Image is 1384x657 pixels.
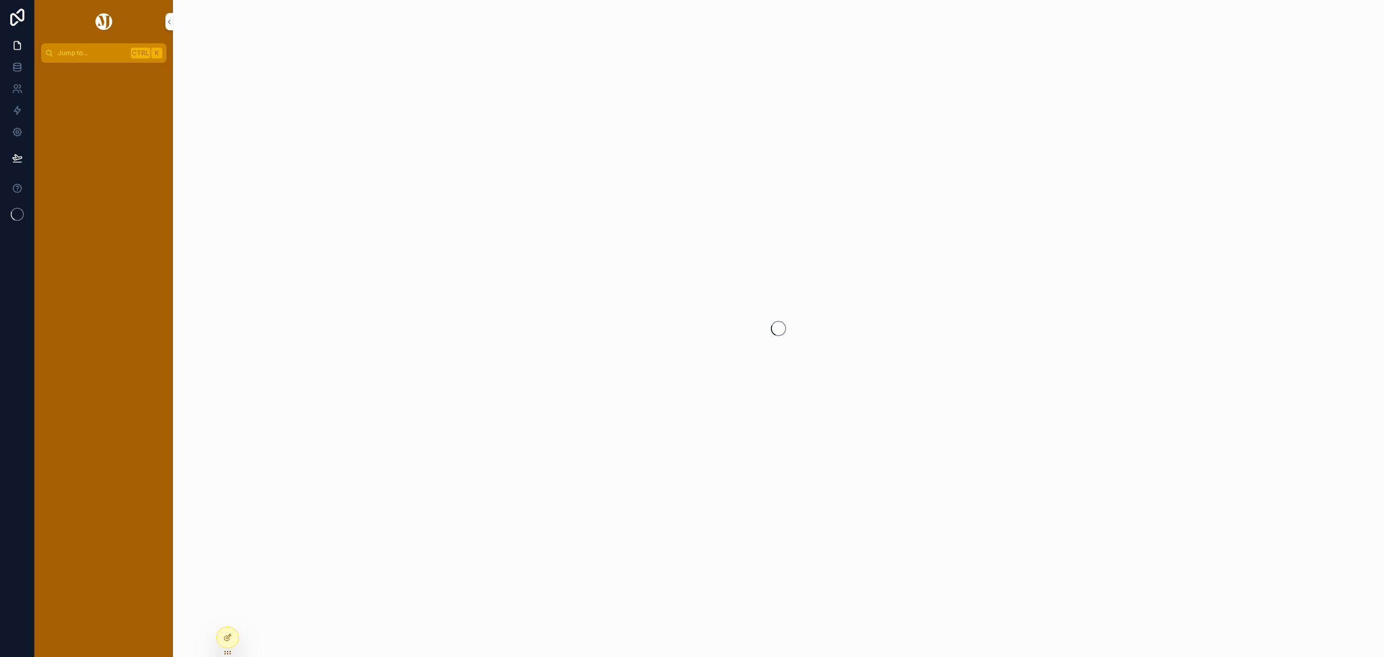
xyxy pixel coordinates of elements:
span: K [152,49,161,57]
img: App logo [94,13,114,30]
button: Jump to...CtrlK [41,43,167,63]
span: Jump to... [58,49,127,57]
div: scrollable content [35,63,173,82]
span: Ctrl [131,48,150,58]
